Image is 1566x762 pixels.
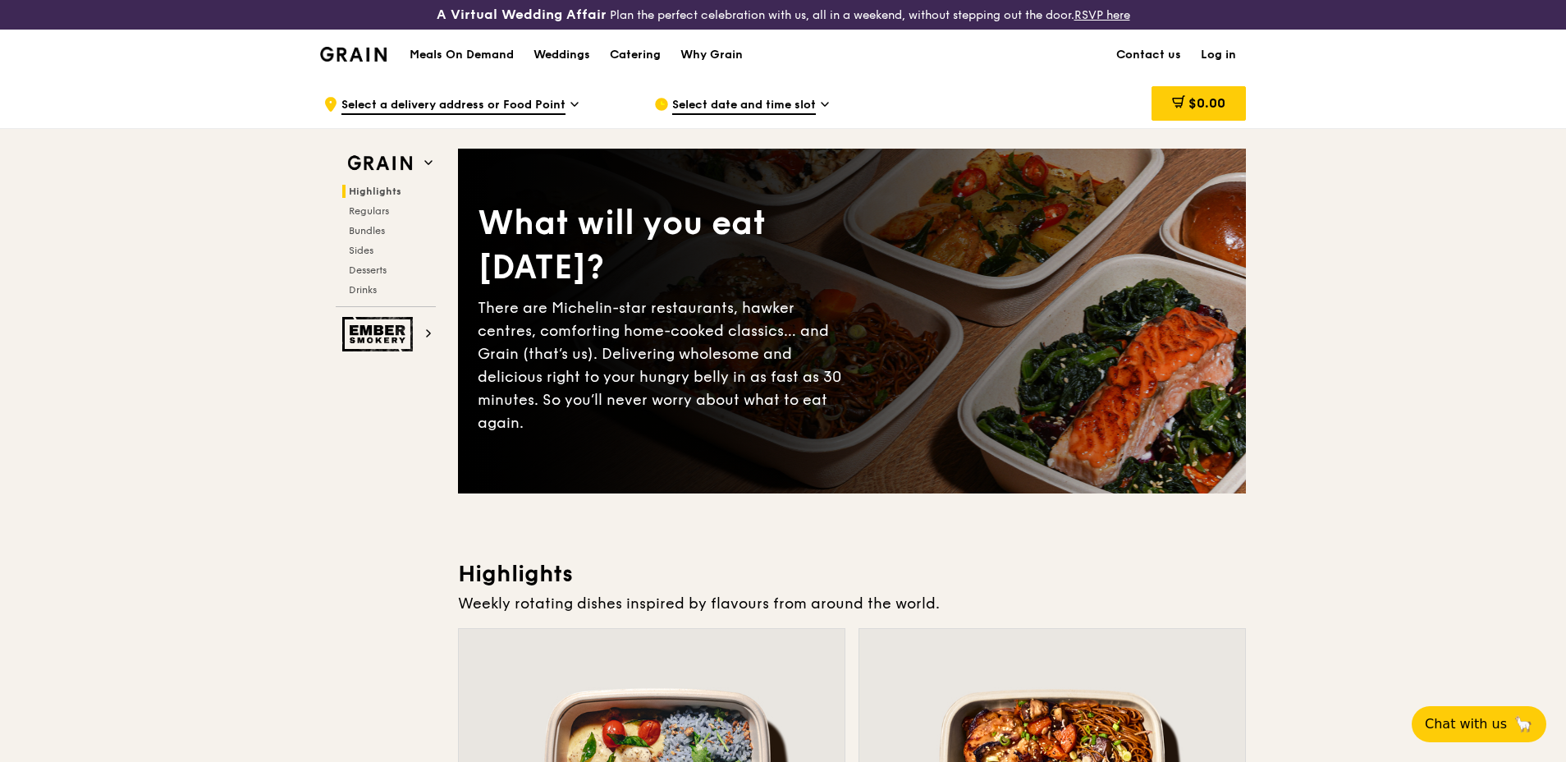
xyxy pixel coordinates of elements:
[458,592,1246,615] div: Weekly rotating dishes inspired by flavours from around the world.
[1106,30,1191,80] a: Contact us
[349,284,377,296] span: Drinks
[349,225,385,236] span: Bundles
[342,149,418,178] img: Grain web logo
[349,264,387,276] span: Desserts
[1425,714,1507,734] span: Chat with us
[680,30,743,80] div: Why Grain
[1513,714,1533,734] span: 🦙
[410,47,514,63] h1: Meals On Demand
[458,559,1246,589] h3: Highlights
[671,30,753,80] a: Why Grain
[320,47,387,62] img: Grain
[320,29,387,78] a: GrainGrain
[600,30,671,80] a: Catering
[1074,8,1130,22] a: RSVP here
[672,97,816,115] span: Select date and time slot
[1412,706,1546,742] button: Chat with us🦙
[437,7,607,23] h3: A Virtual Wedding Affair
[310,7,1256,23] div: Plan the perfect celebration with us, all in a weekend, without stepping out the door.
[533,30,590,80] div: Weddings
[349,205,389,217] span: Regulars
[478,201,852,290] div: What will you eat [DATE]?
[349,186,401,197] span: Highlights
[524,30,600,80] a: Weddings
[478,296,852,434] div: There are Michelin-star restaurants, hawker centres, comforting home-cooked classics… and Grain (...
[1188,95,1225,111] span: $0.00
[1191,30,1246,80] a: Log in
[610,30,661,80] div: Catering
[349,245,373,256] span: Sides
[341,97,565,115] span: Select a delivery address or Food Point
[342,317,418,351] img: Ember Smokery web logo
